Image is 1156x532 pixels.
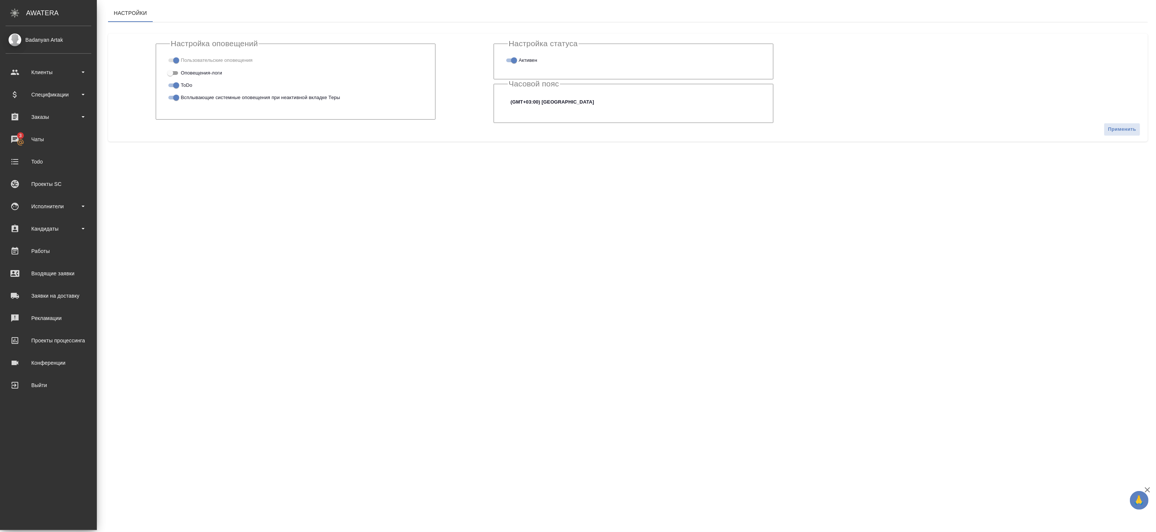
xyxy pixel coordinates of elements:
[2,242,95,260] a: Работы
[2,175,95,193] a: Проекты SC
[170,93,421,102] div: Включи, чтобы в браузере приходили включенные оповещения даже, если у тебя закрыта вкладка с Терой
[1133,493,1146,508] span: 🙏
[508,79,560,88] legend: Часовой пояс
[1104,123,1140,136] button: Применить
[508,39,579,48] legend: Настройка статуса
[170,80,421,90] div: Включи, если хочешь чтобы ToDo высвечивались у тебя на экране в назначенный день
[6,156,91,167] div: Todo
[6,89,91,100] div: Спецификации
[2,286,95,305] a: Заявки на доставку
[2,354,95,372] a: Конференции
[181,82,192,89] span: ToDo
[2,152,95,171] a: Todo
[181,69,222,77] span: Оповещения-логи
[6,313,91,324] div: Рекламации
[6,335,91,346] div: Проекты процессинга
[2,331,95,350] a: Проекты процессинга
[181,94,340,101] span: Всплывающие системные оповещения при неактивной вкладке Теры
[2,264,95,283] a: Входящие заявки
[6,268,91,279] div: Входящие заявки
[6,223,91,234] div: Кандидаты
[1108,125,1136,134] span: Применить
[2,130,95,149] a: 3Чаты
[6,178,91,190] div: Проекты SC
[26,6,97,20] div: AWATERA
[6,67,91,78] div: Клиенты
[6,111,91,123] div: Заказы
[6,357,91,368] div: Конференции
[2,309,95,327] a: Рекламации
[6,134,91,145] div: Чаты
[6,380,91,391] div: Выйти
[2,376,95,395] a: Выйти
[6,246,91,257] div: Работы
[113,9,148,18] span: Настройки
[508,96,759,108] div: (GMT+03:00) [GEOGRAPHIC_DATA]
[6,290,91,301] div: Заявки на доставку
[519,57,537,64] span: Активен
[170,39,259,48] legend: Настройка оповещений
[170,68,421,77] div: Сообщения из чата о каких-либо изменениях
[181,57,253,64] span: Пользовательские оповещения
[6,36,91,44] div: Badanyan Artak
[170,56,421,65] div: Тэги
[6,201,91,212] div: Исполнители
[1130,491,1149,510] button: 🙏
[15,132,26,139] span: 3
